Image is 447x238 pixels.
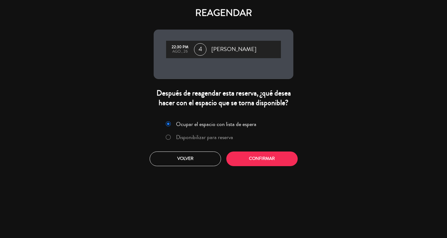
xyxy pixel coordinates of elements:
[226,152,298,166] button: Confirmar
[176,121,256,127] label: Ocupar el espacio con lista de espera
[150,152,221,166] button: Volver
[176,134,233,140] label: Disponibilizar para reserva
[154,88,293,108] div: Después de reagendar esta reserva, ¿qué desea hacer con el espacio que se torna disponible?
[194,43,206,56] span: 4
[169,45,191,49] div: 22:30 PM
[211,45,256,54] span: [PERSON_NAME]
[154,7,293,19] h4: REAGENDAR
[169,49,191,54] div: ago., 26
